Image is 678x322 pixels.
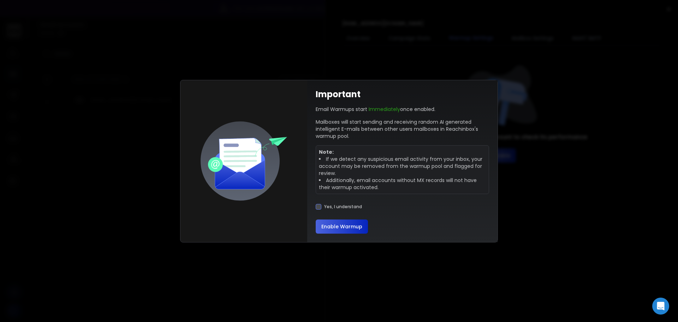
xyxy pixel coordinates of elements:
[324,204,362,210] label: Yes, I understand
[652,298,669,315] div: Open Intercom Messenger
[316,219,368,234] button: Enable Warmup
[369,106,400,113] span: Immediately
[316,106,435,113] p: Email Warmups start once enabled.
[316,118,489,140] p: Mailboxes will start sending and receiving random AI generated intelligent E-mails between other ...
[319,156,486,177] li: If we detect any suspicious email activity from your inbox, your account may be removed from the ...
[316,89,361,100] h1: Important
[319,177,486,191] li: Additionally, email accounts without MX records will not have their warmup activated.
[319,148,486,156] p: Note:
